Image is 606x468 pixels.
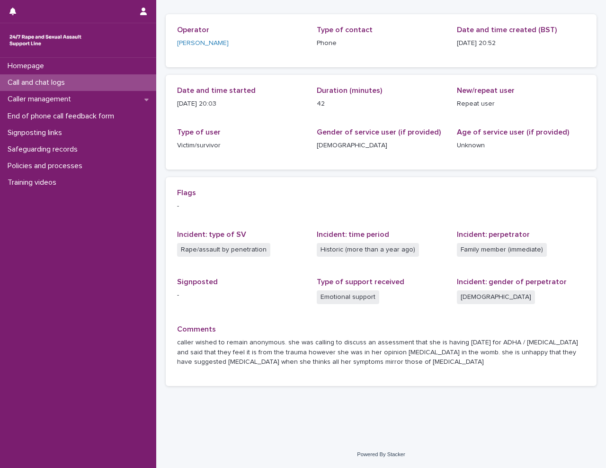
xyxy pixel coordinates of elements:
span: Comments [177,325,216,333]
p: Signposting links [4,128,70,137]
span: Type of user [177,128,221,136]
span: Signposted [177,278,218,286]
p: [DATE] 20:03 [177,99,305,109]
p: 42 [317,99,445,109]
span: Date and time created (BST) [457,26,557,34]
p: Victim/survivor [177,141,305,151]
p: [DEMOGRAPHIC_DATA] [317,141,445,151]
p: Training videos [4,178,64,187]
p: - [177,201,585,211]
span: Type of support received [317,278,404,286]
a: Powered By Stacker [357,451,405,457]
span: Incident: type of SV [177,231,246,238]
span: Operator [177,26,209,34]
span: Duration (minutes) [317,87,382,94]
span: Incident: time period [317,231,389,238]
span: Family member (immediate) [457,243,547,257]
p: Unknown [457,141,585,151]
a: [PERSON_NAME] [177,38,229,48]
p: Phone [317,38,445,48]
p: Caller management [4,95,79,104]
span: Emotional support [317,290,379,304]
span: Age of service user (if provided) [457,128,569,136]
span: Incident: gender of perpetrator [457,278,567,286]
p: Safeguarding records [4,145,85,154]
span: New/repeat user [457,87,515,94]
p: - [177,290,305,300]
p: Call and chat logs [4,78,72,87]
span: Date and time started [177,87,256,94]
p: [DATE] 20:52 [457,38,585,48]
p: End of phone call feedback form [4,112,122,121]
p: Policies and processes [4,162,90,171]
span: Type of contact [317,26,373,34]
span: Gender of service user (if provided) [317,128,441,136]
span: Rape/assault by penetration [177,243,270,257]
p: Repeat user [457,99,585,109]
span: [DEMOGRAPHIC_DATA] [457,290,535,304]
img: rhQMoQhaT3yELyF149Cw [8,31,83,50]
span: Historic (more than a year ago) [317,243,419,257]
span: Incident: perpetrator [457,231,530,238]
p: Homepage [4,62,52,71]
p: caller wished to remain anonymous. she was calling to discuss an assessment that she is having [D... [177,338,585,367]
span: Flags [177,189,196,197]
